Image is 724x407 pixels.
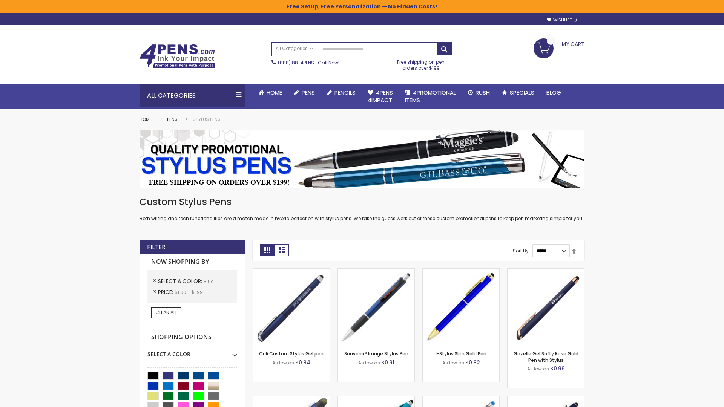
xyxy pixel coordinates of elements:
[321,84,362,101] a: Pencils
[338,268,414,275] a: Souvenir® Image Stylus Pen-Blue
[508,396,584,402] a: Custom Soft Touch® Metal Pens with Stylus-Blue
[140,44,215,68] img: 4Pens Custom Pens and Promotional Products
[140,130,584,188] img: Stylus Pens
[436,350,486,357] a: I-Stylus Slim Gold Pen
[147,345,237,358] div: Select A Color
[167,116,178,122] a: Pens
[259,350,324,357] a: Cali Custom Stylus Gel pen
[423,269,499,345] img: I-Stylus Slim Gold-Blue
[151,307,181,318] a: Clear All
[399,84,462,109] a: 4PROMOTIONALITEMS
[260,244,275,256] strong: Grid
[278,60,314,66] a: (888) 88-4PENS
[334,89,356,96] span: Pencils
[253,269,330,345] img: Cali Custom Stylus Gel pen-Blue
[147,243,166,251] strong: Filter
[267,89,282,96] span: Home
[513,248,529,254] label: Sort By
[405,89,456,104] span: 4PROMOTIONAL ITEMS
[155,309,177,315] span: Clear All
[423,396,499,402] a: Islander Softy Gel with Stylus - ColorJet Imprint-Blue
[272,43,317,55] a: All Categories
[302,89,315,96] span: Pens
[140,116,152,122] a: Home
[140,84,245,107] div: All Categories
[423,268,499,275] a: I-Stylus Slim Gold-Blue
[540,84,567,101] a: Blog
[278,60,339,66] span: - Call Now!
[204,278,213,285] span: Blue
[527,366,549,372] span: As low as
[547,17,577,23] a: Wishlist
[158,288,175,296] span: Price
[272,360,294,366] span: As low as
[147,329,237,346] strong: Shopping Options
[140,196,584,208] h1: Custom Stylus Pens
[442,360,464,366] span: As low as
[390,56,453,71] div: Free shipping on pen orders over $199
[496,84,540,101] a: Specials
[508,269,584,345] img: Gazelle Gel Softy Rose Gold Pen with Stylus-Blue
[476,89,490,96] span: Rush
[288,84,321,101] a: Pens
[508,268,584,275] a: Gazelle Gel Softy Rose Gold Pen with Stylus-Blue
[295,359,310,366] span: $0.84
[462,84,496,101] a: Rush
[147,254,237,270] strong: Now Shopping by
[344,350,408,357] a: Souvenir® Image Stylus Pen
[193,116,221,122] strong: Stylus Pens
[381,359,394,366] span: $0.91
[253,84,288,101] a: Home
[338,396,414,402] a: Neon Stylus Highlighter-Pen Combo-Blue
[358,360,380,366] span: As low as
[140,196,584,222] div: Both writing and tech functionalities are a match made in hybrid perfection with stylus pens. We ...
[253,268,330,275] a: Cali Custom Stylus Gel pen-Blue
[276,46,313,52] span: All Categories
[550,365,565,372] span: $0.99
[158,277,204,285] span: Select A Color
[175,289,203,295] span: $1.00 - $1.99
[465,359,480,366] span: $0.82
[510,89,534,96] span: Specials
[362,84,399,109] a: 4Pens4impact
[546,89,561,96] span: Blog
[338,269,414,345] img: Souvenir® Image Stylus Pen-Blue
[368,89,393,104] span: 4Pens 4impact
[253,396,330,402] a: Souvenir® Jalan Highlighter Stylus Pen Combo-Blue
[514,350,578,363] a: Gazelle Gel Softy Rose Gold Pen with Stylus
